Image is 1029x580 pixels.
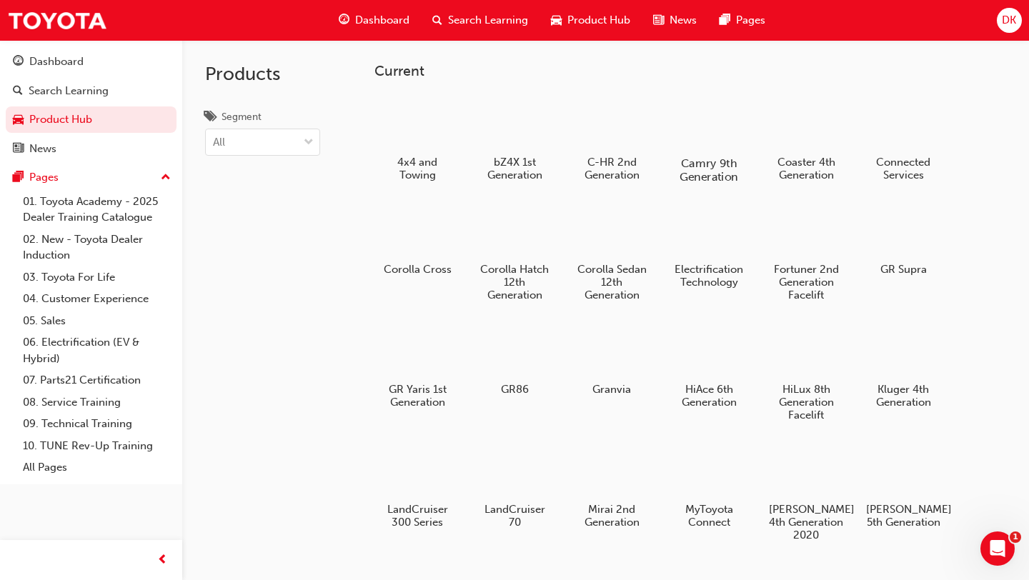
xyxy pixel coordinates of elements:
[13,171,24,184] span: pages-icon
[432,11,442,29] span: search-icon
[6,136,177,162] a: News
[17,413,177,435] a: 09. Technical Training
[29,83,109,99] div: Search Learning
[569,438,655,534] a: Mirai 2nd Generation
[653,11,664,29] span: news-icon
[7,4,107,36] img: Trak
[13,143,24,156] span: news-icon
[327,6,421,35] a: guage-iconDashboard
[575,156,650,181] h5: C-HR 2nd Generation
[672,263,747,289] h5: Electrification Technology
[222,110,262,124] div: Segment
[736,12,765,29] span: Pages
[304,134,314,152] span: down-icon
[380,503,455,529] h5: LandCruiser 300 Series
[17,191,177,229] a: 01. Toyota Academy - 2025 Dealer Training Catalogue
[472,91,557,186] a: bZ4X 1st Generation
[339,11,349,29] span: guage-icon
[477,383,552,396] h5: GR86
[477,263,552,301] h5: Corolla Hatch 12th Generation
[380,263,455,276] h5: Corolla Cross
[6,46,177,164] button: DashboardSearch LearningProduct HubNews
[477,503,552,529] h5: LandCruiser 70
[29,169,59,186] div: Pages
[17,435,177,457] a: 10. TUNE Rev-Up Training
[472,438,557,534] a: LandCruiser 70
[380,156,455,181] h5: 4x4 and Towing
[540,6,642,35] a: car-iconProduct Hub
[1002,12,1016,29] span: DK
[860,91,946,186] a: Connected Services
[17,331,177,369] a: 06. Electrification (EV & Hybrid)
[355,12,409,29] span: Dashboard
[769,503,844,541] h5: [PERSON_NAME] 4th Generation 2020
[17,310,177,332] a: 05. Sales
[669,156,748,184] h5: Camry 9th Generation
[6,78,177,104] a: Search Learning
[380,383,455,409] h5: GR Yaris 1st Generation
[860,198,946,281] a: GR Supra
[374,91,460,186] a: 4x4 and Towing
[213,134,225,151] div: All
[472,318,557,401] a: GR86
[866,503,941,529] h5: [PERSON_NAME] 5th Generation
[477,156,552,181] h5: bZ4X 1st Generation
[666,318,752,414] a: HiAce 6th Generation
[17,229,177,266] a: 02. New - Toyota Dealer Induction
[1010,531,1021,543] span: 1
[860,438,946,534] a: [PERSON_NAME] 5th Generation
[17,288,177,310] a: 04. Customer Experience
[421,6,540,35] a: search-iconSearch Learning
[6,106,177,133] a: Product Hub
[866,263,941,276] h5: GR Supra
[374,198,460,281] a: Corolla Cross
[569,198,655,306] a: Corolla Sedan 12th Generation
[763,91,849,186] a: Coaster 4th Generation
[672,383,747,409] h5: HiAce 6th Generation
[708,6,777,35] a: pages-iconPages
[980,531,1015,566] iframe: Intercom live chat
[374,438,460,534] a: LandCruiser 300 Series
[569,318,655,401] a: Granvia
[997,8,1022,33] button: DK
[157,551,168,569] span: prev-icon
[6,164,177,191] button: Pages
[448,12,528,29] span: Search Learning
[374,63,1006,79] h3: Current
[666,438,752,534] a: MyToyota Connect
[763,318,849,426] a: HiLux 8th Generation Facelift
[866,156,941,181] h5: Connected Services
[567,12,630,29] span: Product Hub
[860,318,946,414] a: Kluger 4th Generation
[769,156,844,181] h5: Coaster 4th Generation
[205,63,320,86] h2: Products
[17,391,177,414] a: 08. Service Training
[29,141,56,157] div: News
[6,49,177,75] a: Dashboard
[575,503,650,529] h5: Mirai 2nd Generation
[29,54,84,70] div: Dashboard
[205,111,216,124] span: tags-icon
[670,12,697,29] span: News
[666,91,752,186] a: Camry 9th Generation
[666,198,752,294] a: Electrification Technology
[763,198,849,306] a: Fortuner 2nd Generation Facelift
[374,318,460,414] a: GR Yaris 1st Generation
[13,56,24,69] span: guage-icon
[575,383,650,396] h5: Granvia
[866,383,941,409] h5: Kluger 4th Generation
[672,503,747,529] h5: MyToyota Connect
[575,263,650,301] h5: Corolla Sedan 12th Generation
[472,198,557,306] a: Corolla Hatch 12th Generation
[161,169,171,187] span: up-icon
[769,263,844,301] h5: Fortuner 2nd Generation Facelift
[769,383,844,421] h5: HiLux 8th Generation Facelift
[17,456,177,479] a: All Pages
[13,85,23,98] span: search-icon
[551,11,562,29] span: car-icon
[569,91,655,186] a: C-HR 2nd Generation
[13,114,24,126] span: car-icon
[17,369,177,391] a: 07. Parts21 Certification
